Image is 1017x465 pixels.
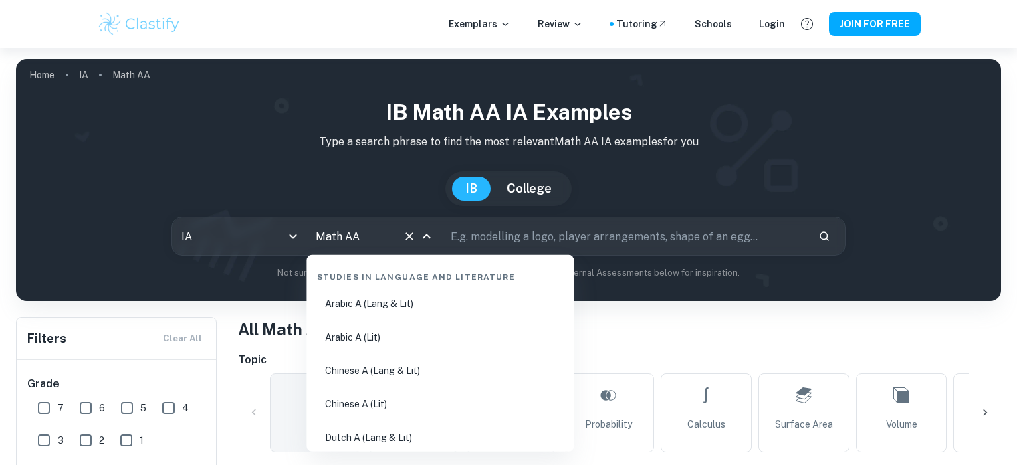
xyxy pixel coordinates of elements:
h6: Topic [238,352,1001,368]
img: Clastify logo [97,11,182,37]
li: Chinese A (Lang & Lit) [312,355,568,386]
a: Home [29,66,55,84]
span: 3 [58,433,64,448]
span: 6 [99,401,105,415]
button: Clear [400,227,419,246]
input: E.g. modelling a logo, player arrangements, shape of an egg... [441,217,808,255]
div: IA [172,217,306,255]
p: Exemplars [449,17,511,31]
a: IA [79,66,88,84]
span: 4 [182,401,189,415]
p: Math AA [112,68,150,82]
span: Calculus [687,417,725,432]
li: Dutch A (Lang & Lit) [312,422,568,453]
p: Review [538,17,583,31]
button: Close [417,227,436,246]
li: Chinese A (Lit) [312,389,568,420]
h1: IB Math AA IA examples [27,96,990,128]
a: Schools [695,17,732,31]
h6: Filters [27,329,66,348]
span: 7 [58,401,64,415]
button: IB [452,177,491,201]
span: 2 [99,433,104,448]
p: Not sure what to search for? You can always look through our example Internal Assessments below f... [27,266,990,280]
div: Studies in Language and Literature [312,260,568,288]
a: Login [759,17,785,31]
li: Arabic A (Lang & Lit) [312,288,568,319]
button: Help and Feedback [796,13,818,35]
span: Volume [886,417,917,432]
button: Search [813,225,836,248]
h1: All Math AA IA Examples [238,317,1001,341]
p: Type a search phrase to find the most relevant Math AA IA examples for you [27,134,990,150]
h6: Grade [27,376,207,392]
img: profile cover [16,59,1001,301]
button: JOIN FOR FREE [829,12,921,36]
span: 1 [140,433,144,448]
span: 5 [140,401,146,415]
span: Probability [585,417,632,432]
span: Surface Area [775,417,833,432]
li: Arabic A (Lit) [312,322,568,353]
button: College [493,177,565,201]
a: Tutoring [616,17,668,31]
